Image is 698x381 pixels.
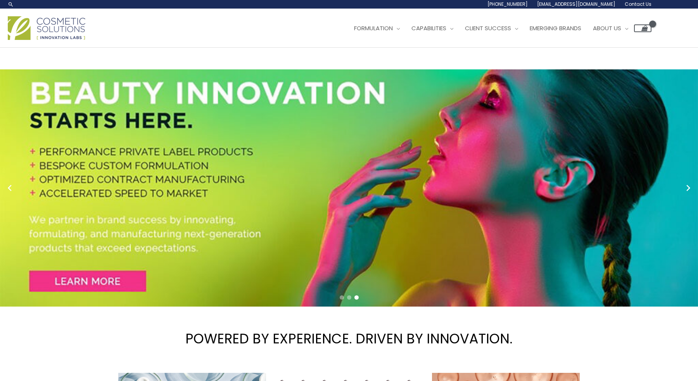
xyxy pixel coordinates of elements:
[340,295,344,300] span: Go to slide 1
[682,182,694,194] button: Next slide
[459,17,524,40] a: Client Success
[537,1,615,7] span: [EMAIL_ADDRESS][DOMAIN_NAME]
[342,17,651,40] nav: Site Navigation
[524,17,587,40] a: Emerging Brands
[530,24,581,32] span: Emerging Brands
[4,182,16,194] button: Previous slide
[8,16,85,40] img: Cosmetic Solutions Logo
[634,24,651,32] a: View Shopping Cart, empty
[487,1,528,7] span: [PHONE_NUMBER]
[347,295,351,300] span: Go to slide 2
[354,24,393,32] span: Formulation
[465,24,511,32] span: Client Success
[411,24,446,32] span: Capabilities
[348,17,406,40] a: Formulation
[593,24,621,32] span: About Us
[406,17,459,40] a: Capabilities
[354,295,359,300] span: Go to slide 3
[587,17,634,40] a: About Us
[8,1,14,7] a: Search icon link
[625,1,651,7] span: Contact Us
